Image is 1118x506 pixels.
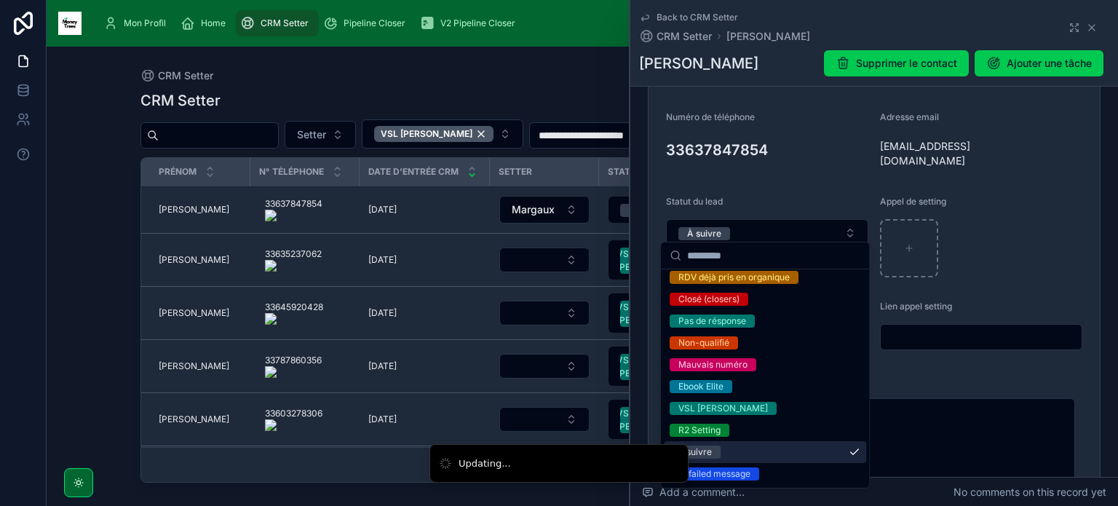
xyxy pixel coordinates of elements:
span: Setter [297,127,326,142]
onoff-telecom-ce-phone-number-wrapper: 33603278306 [265,408,322,419]
onoff-telecom-ce-phone-number-wrapper: 33635237062 [265,248,322,259]
button: Select Button [608,347,715,386]
span: [PERSON_NAME] [159,204,229,216]
span: Pipeline Closer [344,17,405,29]
span: Prénom [159,166,197,178]
span: CRM Setter [657,29,712,44]
img: actions-icon.png [265,366,322,378]
button: Select Button [608,293,715,333]
a: Select Button [499,353,590,379]
a: Select Button [608,196,715,224]
a: [DATE] [368,414,481,425]
a: 33637847854 [259,192,351,227]
button: Supprimer le contact [824,50,969,76]
span: [DATE] [368,204,397,216]
span: Appel de setting [880,196,946,207]
a: V2 Pipeline Closer [416,10,526,36]
span: Back to CRM Setter [657,12,738,23]
span: [PERSON_NAME] [159,254,229,266]
button: Select Button [499,354,590,379]
a: [DATE] [368,360,481,372]
span: Statut du lead [666,196,723,207]
a: 33787860356 [259,349,351,384]
button: Ajouter une tâche [975,50,1103,76]
a: 33645920428 [259,296,351,331]
div: À suivre [678,446,712,459]
a: [PERSON_NAME] [159,254,242,266]
div: À suivre [687,227,721,240]
div: Mauvais numéro [678,358,748,371]
span: Mon Profil [124,17,166,29]
a: 33635237062 [259,242,351,277]
img: App logo [58,12,82,35]
div: Updating... [459,456,511,471]
span: [DATE] [368,360,397,372]
div: Non-qualifié [678,336,729,349]
img: actions-icon.png [265,260,322,272]
span: [PERSON_NAME] [159,414,229,425]
span: Date d'entrée CRM [368,166,459,178]
div: scrollable content [93,7,1060,39]
a: CRM Setter [140,68,213,83]
div: Closé (closers) [678,293,740,306]
h1: CRM Setter [140,90,221,111]
span: Add a comment... [642,485,745,499]
span: [PERSON_NAME] [159,307,229,319]
button: Select Button [608,400,715,439]
a: Back to CRM Setter [639,12,738,23]
span: [PERSON_NAME] [159,360,229,372]
a: Select Button [499,247,590,273]
button: Select Button [285,121,356,149]
a: [PERSON_NAME] [159,204,242,216]
a: 33603278306 [259,402,351,437]
img: actions-icon.png [265,210,322,221]
h3: 33637847854 [666,139,868,161]
a: Select Button [608,293,715,333]
div: IA failed message [678,467,750,481]
div: RDV déjà pris en organique [678,271,790,284]
span: Setter [499,166,532,178]
img: actions-icon.png [265,313,323,325]
a: [PERSON_NAME] [159,414,242,425]
span: Ajouter une tâche [1007,56,1092,71]
span: Adresse email [880,111,939,122]
onoff-telecom-ce-phone-number-wrapper: 33787860356 [265,355,322,365]
span: [DATE] [368,414,397,425]
h1: [PERSON_NAME] [639,53,758,74]
a: [DATE] [368,307,481,319]
a: [PERSON_NAME] [159,360,242,372]
a: Select Button [499,406,590,432]
div: Suggestions [661,269,869,488]
span: CRM Setter [261,17,309,29]
a: Select Button [608,399,715,440]
a: [DATE] [368,204,481,216]
span: [DATE] [368,254,397,266]
a: Select Button [499,195,590,224]
span: Supprimer le contact [856,56,957,71]
span: Margaux [512,202,555,217]
div: R2 Setting [678,424,721,437]
a: [DATE] [368,254,481,266]
button: Select Button [499,248,590,272]
span: Home [201,17,226,29]
a: Home [176,10,236,36]
span: [EMAIL_ADDRESS][DOMAIN_NAME] [880,139,1011,168]
div: VSL [PERSON_NAME] [678,402,768,415]
a: Select Button [499,300,590,326]
span: Numéro de téléphone [666,111,755,122]
span: Lien appel setting [880,301,952,312]
button: Select Button [499,196,590,224]
button: Select Button [666,219,868,247]
a: Select Button [608,240,715,280]
span: V2 Pipeline Closer [440,17,515,29]
a: [PERSON_NAME] [159,307,242,319]
div: Ebook Elite [678,380,723,393]
onoff-telecom-ce-phone-number-wrapper: 33637847854 [265,198,322,209]
button: Select Button [499,301,590,325]
button: Select Button [499,407,590,432]
button: Select Button [362,119,523,149]
img: actions-icon.png [265,419,322,431]
button: Select Button [608,197,715,223]
button: Select Button [608,240,715,280]
button: Unselect VSL_WILLIAM [374,126,493,142]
